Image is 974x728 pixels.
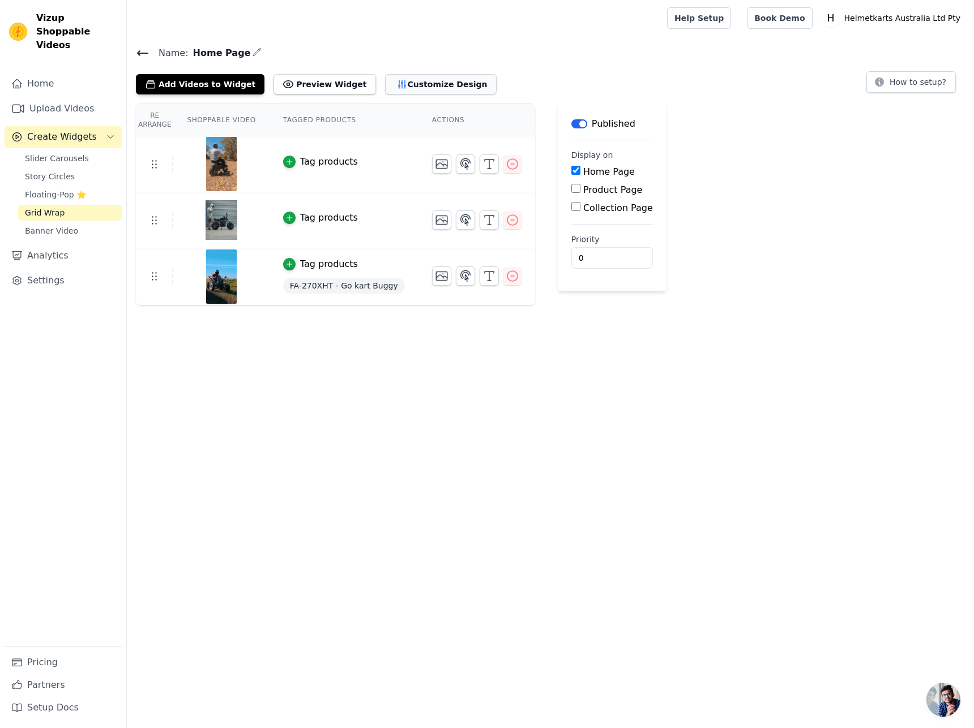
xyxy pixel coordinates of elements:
[822,8,965,28] button: H Helmetkarts Australia Ltd Pty
[18,187,122,203] a: Floating-Pop ⭐
[926,683,960,717] div: Open chat
[25,171,75,182] span: Story Circles
[583,166,635,177] label: Home Page
[418,104,535,136] th: Actions
[5,72,122,95] a: Home
[283,278,405,294] span: FA-270XHT - Go kart Buggy
[432,154,451,174] button: Change Thumbnail
[27,130,97,144] span: Create Widgets
[36,11,117,52] span: Vizup Shoppable Videos
[5,269,122,292] a: Settings
[432,210,451,230] button: Change Thumbnail
[840,8,965,28] p: Helmetkarts Australia Ltd Pty
[173,104,269,136] th: Shoppable Video
[283,155,358,169] button: Tag products
[866,79,956,90] a: How to setup?
[274,74,375,94] button: Preview Widget
[18,223,122,239] a: Banner Video
[5,651,122,674] a: Pricing
[5,97,122,120] a: Upload Videos
[583,203,653,213] label: Collection Page
[583,184,643,195] label: Product Page
[18,205,122,221] a: Grid Wrap
[432,266,451,286] button: Change Thumbnail
[667,7,731,29] a: Help Setup
[5,696,122,719] a: Setup Docs
[300,211,358,225] div: Tag products
[149,46,189,60] span: Name:
[5,674,122,696] a: Partners
[592,117,635,131] p: Published
[747,7,812,29] a: Book Demo
[206,137,237,191] img: vizup-images-207b.jpg
[300,257,358,271] div: Tag products
[571,234,653,245] label: Priority
[385,74,497,94] button: Customize Design
[827,12,834,24] text: H
[136,74,264,94] button: Add Videos to Widget
[25,189,86,200] span: Floating-Pop ⭐
[571,149,613,161] legend: Display on
[25,225,78,236] span: Banner Video
[866,71,956,93] button: How to setup?
[206,249,237,304] img: vizup-images-56d5.jpg
[18,169,122,184] a: Story Circles
[300,155,358,169] div: Tag products
[206,193,237,247] img: vizup-images-288a.jpg
[5,244,122,267] a: Analytics
[270,104,418,136] th: Tagged Products
[136,104,173,136] th: Re Arrange
[283,257,358,271] button: Tag products
[283,211,358,225] button: Tag products
[18,150,122,166] a: Slider Carousels
[253,45,262,61] div: Edit Name
[5,126,122,148] button: Create Widgets
[25,153,89,164] span: Slider Carousels
[25,207,65,218] span: Grid Wrap
[9,23,27,41] img: Vizup
[189,46,251,60] span: Home Page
